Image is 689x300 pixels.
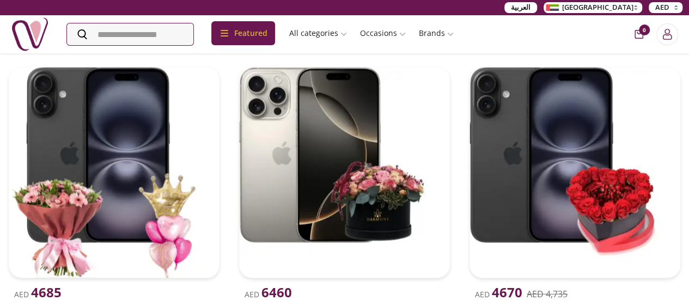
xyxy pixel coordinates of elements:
img: uae-gifts-Make your day special 5 [470,68,680,278]
span: AED [245,289,292,299]
span: AED [14,289,62,299]
del: AED 4,735 [527,288,568,300]
button: [GEOGRAPHIC_DATA] [544,2,642,13]
img: uae-gifts-i phone 16 for you !! 23 [9,68,219,278]
span: AED [475,289,522,299]
span: العربية [511,2,531,13]
a: Occasions [353,23,412,43]
div: Featured [211,21,275,45]
img: uae-gifts-Make your day special 12 [239,68,450,278]
a: All categories [283,23,353,43]
span: 0 [639,25,650,35]
img: Nigwa-uae-gifts [11,15,49,53]
button: Login [656,23,678,45]
a: Brands [412,23,460,43]
button: cart-button [635,30,643,39]
img: Arabic_dztd3n.png [546,4,559,11]
span: AED [655,2,669,13]
span: [GEOGRAPHIC_DATA] [562,2,633,13]
input: Search [67,23,193,45]
button: AED [649,2,682,13]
